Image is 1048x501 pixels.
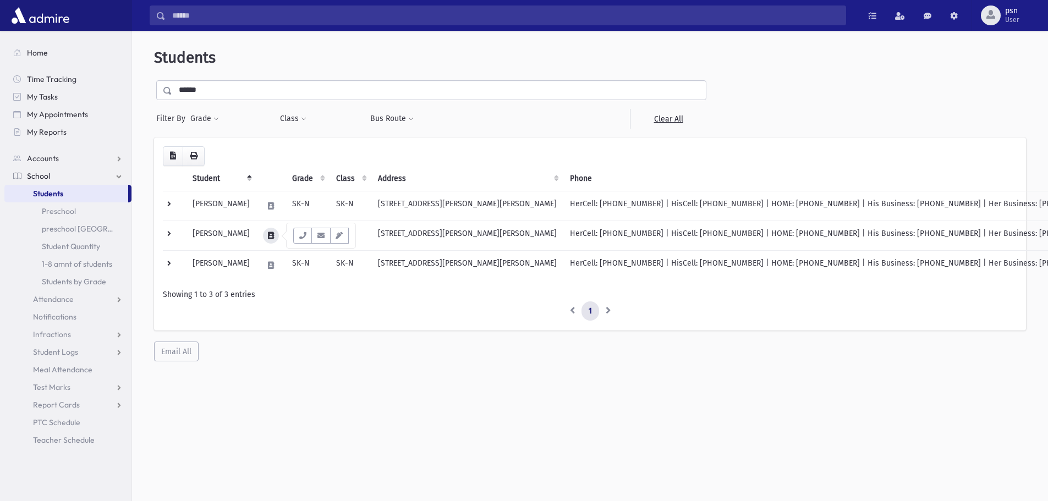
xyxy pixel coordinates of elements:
[4,273,131,290] a: Students by Grade
[186,221,256,250] td: [PERSON_NAME]
[166,5,846,25] input: Search
[4,220,131,238] a: preschool [GEOGRAPHIC_DATA]
[186,166,256,191] th: Student: activate to sort column descending
[4,202,131,220] a: Preschool
[183,146,205,166] button: Print
[4,150,131,167] a: Accounts
[4,343,131,361] a: Student Logs
[371,191,563,221] td: [STREET_ADDRESS][PERSON_NAME][PERSON_NAME]
[33,312,76,322] span: Notifications
[330,166,371,191] th: Class: activate to sort column ascending
[330,250,371,280] td: SK-N
[371,221,563,250] td: [STREET_ADDRESS][PERSON_NAME][PERSON_NAME]
[27,171,50,181] span: School
[33,400,80,410] span: Report Cards
[4,431,131,449] a: Teacher Schedule
[33,294,74,304] span: Attendance
[4,106,131,123] a: My Appointments
[371,166,563,191] th: Address: activate to sort column ascending
[154,342,199,361] button: Email All
[286,221,330,250] td: 5
[279,109,307,129] button: Class
[186,191,256,221] td: [PERSON_NAME]
[154,48,216,67] span: Students
[33,347,78,357] span: Student Logs
[630,109,706,129] a: Clear All
[330,191,371,221] td: SK-N
[4,378,131,396] a: Test Marks
[330,228,349,244] button: Email Templates
[4,414,131,431] a: PTC Schedule
[27,127,67,137] span: My Reports
[33,329,71,339] span: Infractions
[163,289,1017,300] div: Showing 1 to 3 of 3 entries
[330,221,371,250] td: 5D
[4,123,131,141] a: My Reports
[4,238,131,255] a: Student Quantity
[186,250,256,280] td: [PERSON_NAME]
[371,250,563,280] td: [STREET_ADDRESS][PERSON_NAME][PERSON_NAME]
[4,326,131,343] a: Infractions
[27,48,48,58] span: Home
[27,109,88,119] span: My Appointments
[33,382,70,392] span: Test Marks
[4,308,131,326] a: Notifications
[4,167,131,185] a: School
[4,290,131,308] a: Attendance
[370,109,414,129] button: Bus Route
[27,74,76,84] span: Time Tracking
[33,435,95,445] span: Teacher Schedule
[33,365,92,375] span: Meal Attendance
[163,146,183,166] button: CSV
[581,301,599,321] a: 1
[1005,7,1019,15] span: psn
[4,255,131,273] a: 1-8 amnt of students
[4,396,131,414] a: Report Cards
[286,166,330,191] th: Grade: activate to sort column ascending
[286,250,330,280] td: SK-N
[4,70,131,88] a: Time Tracking
[1005,15,1019,24] span: User
[33,417,80,427] span: PTC Schedule
[190,109,220,129] button: Grade
[27,153,59,163] span: Accounts
[9,4,72,26] img: AdmirePro
[27,92,58,102] span: My Tasks
[156,113,190,124] span: Filter By
[4,44,131,62] a: Home
[286,191,330,221] td: SK-N
[4,185,128,202] a: Students
[33,189,63,199] span: Students
[4,88,131,106] a: My Tasks
[4,361,131,378] a: Meal Attendance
